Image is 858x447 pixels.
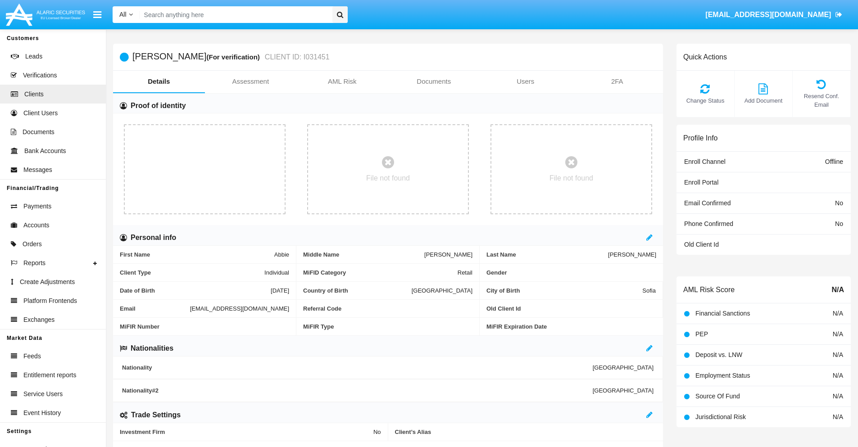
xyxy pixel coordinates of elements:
[684,220,733,227] span: Phone Confirmed
[131,410,181,420] h6: Trade Settings
[695,310,750,317] span: Financial Sanctions
[131,101,186,111] h6: Proof of identity
[206,52,262,62] div: (For verification)
[113,71,205,92] a: Details
[24,90,44,99] span: Clients
[683,134,717,142] h6: Profile Info
[684,179,718,186] span: Enroll Portal
[424,251,472,258] span: [PERSON_NAME]
[296,71,388,92] a: AML Risk
[593,387,654,394] span: [GEOGRAPHIC_DATA]
[303,287,412,294] span: Country of Birth
[572,71,663,92] a: 2FA
[797,92,846,109] span: Resend Conf. Email
[120,305,190,312] span: Email
[833,351,843,358] span: N/A
[120,429,373,435] span: Investment Firm
[23,408,61,418] span: Event History
[23,352,41,361] span: Feeds
[705,11,831,18] span: [EMAIL_ADDRESS][DOMAIN_NAME]
[23,315,54,325] span: Exchanges
[120,287,271,294] span: Date of Birth
[480,71,572,92] a: Users
[695,393,740,400] span: Source Of Fund
[458,269,472,276] span: Retail
[120,269,264,276] span: Client Type
[684,199,731,207] span: Email Confirmed
[642,287,656,294] span: Sofia
[373,429,381,435] span: No
[23,165,52,175] span: Messages
[412,287,472,294] span: [GEOGRAPHIC_DATA]
[205,71,297,92] a: Assessment
[303,251,424,258] span: Middle Name
[303,269,458,276] span: MiFID Category
[120,323,289,330] span: MiFIR Number
[122,364,593,371] span: Nationality
[131,233,176,243] h6: Personal info
[701,2,847,27] a: [EMAIL_ADDRESS][DOMAIN_NAME]
[20,277,75,287] span: Create Adjustments
[122,387,593,394] span: Nationality #2
[695,330,708,338] span: PEP
[132,52,330,62] h5: [PERSON_NAME]
[23,296,77,306] span: Platform Frontends
[486,251,608,258] span: Last Name
[23,258,45,268] span: Reports
[395,429,657,435] span: Client’s Alias
[593,364,654,371] span: [GEOGRAPHIC_DATA]
[271,287,289,294] span: [DATE]
[263,54,330,61] small: CLIENT ID: I031451
[835,199,843,207] span: No
[23,389,63,399] span: Service Users
[23,71,57,80] span: Verifications
[833,413,843,420] span: N/A
[695,372,750,379] span: Employment Status
[190,305,289,312] span: [EMAIL_ADDRESS][DOMAIN_NAME]
[833,310,843,317] span: N/A
[683,285,735,294] h6: AML Risk Score
[684,158,726,165] span: Enroll Channel
[831,284,844,295] span: N/A
[683,53,727,61] h6: Quick Actions
[486,323,656,330] span: MiFIR Expiration Date
[833,372,843,379] span: N/A
[825,158,843,165] span: Offline
[23,239,42,249] span: Orders
[684,241,719,248] span: Old Client Id
[24,146,66,156] span: Bank Accounts
[486,287,642,294] span: City of Birth
[23,202,51,211] span: Payments
[739,96,788,105] span: Add Document
[5,1,86,28] img: Logo image
[835,220,843,227] span: No
[486,305,656,312] span: Old Client Id
[25,52,42,61] span: Leads
[131,343,173,353] h6: Nationalities
[23,221,50,230] span: Accounts
[833,330,843,338] span: N/A
[23,108,58,118] span: Client Users
[303,323,472,330] span: MiFIR Type
[695,413,746,420] span: Jurisdictional Risk
[486,269,656,276] span: Gender
[113,10,140,19] a: All
[681,96,730,105] span: Change Status
[119,11,127,18] span: All
[833,393,843,400] span: N/A
[303,305,472,312] span: Referral Code
[608,251,656,258] span: [PERSON_NAME]
[388,71,480,92] a: Documents
[120,251,274,258] span: First Name
[23,370,77,380] span: Entitlement reports
[140,6,329,23] input: Search
[23,127,54,137] span: Documents
[264,269,289,276] span: Individual
[695,351,742,358] span: Deposit vs. LNW
[274,251,289,258] span: Abbie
